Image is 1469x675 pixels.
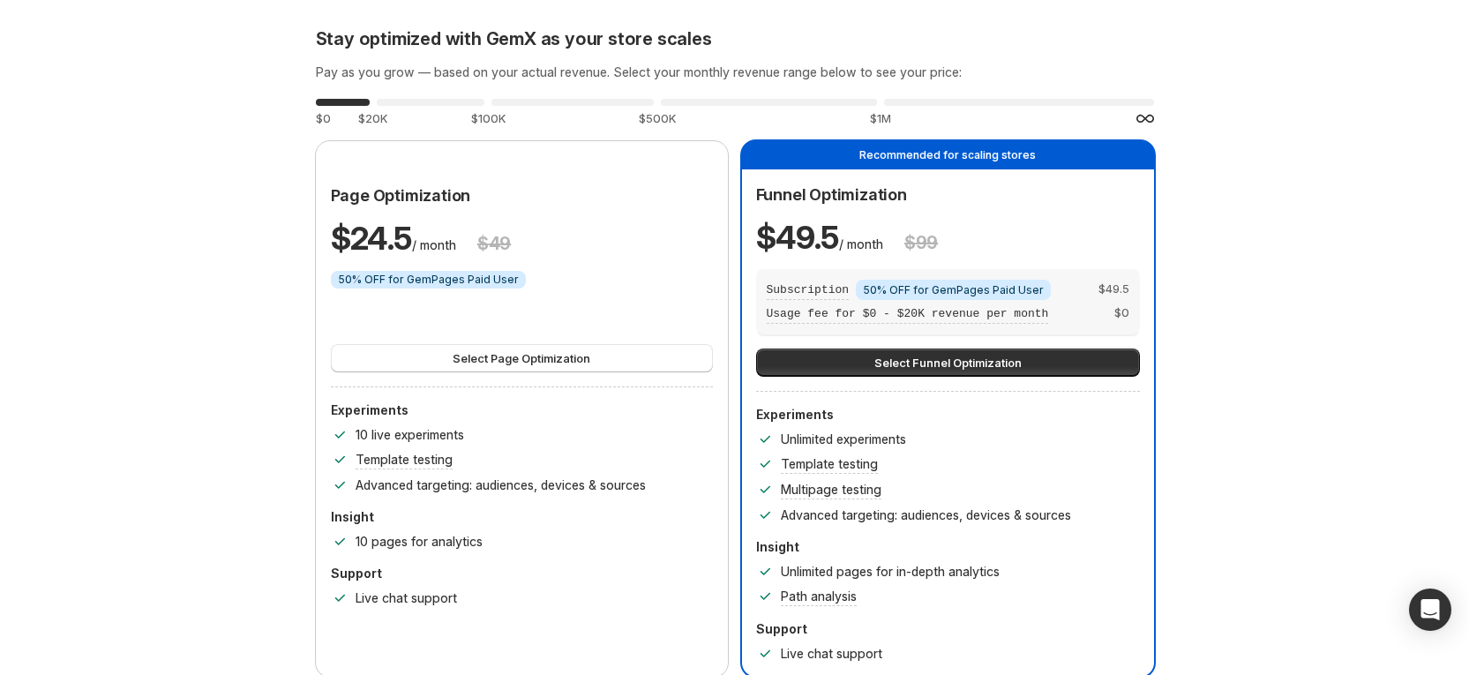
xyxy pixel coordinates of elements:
p: Support [756,620,1140,638]
span: 50% OFF for GemPages Paid User [338,273,519,287]
span: Recommended for scaling stores [859,148,1036,161]
span: $500K [639,111,676,125]
p: Experiments [756,406,1140,424]
span: Usage fee for $0 - $20K revenue per month [767,307,1049,320]
h2: Stay optimized with GemX as your store scales [316,28,1154,49]
p: Unlimited experiments [781,431,906,448]
p: Live chat support [781,645,882,663]
p: Advanced targeting: audiences, devices & sources [781,506,1071,524]
p: 10 live experiments [356,426,464,444]
p: Live chat support [356,589,457,607]
span: Subscription [767,283,850,296]
div: Open Intercom Messenger [1409,589,1451,631]
p: / month [756,216,883,259]
p: Insight [331,508,713,526]
p: 10 pages for analytics [356,533,483,551]
span: $0 [316,111,331,125]
p: Advanced targeting: audiences, devices & sources [356,476,646,494]
h3: $ 49 [477,233,511,254]
span: $ 24.5 [331,219,412,258]
p: Experiments [331,401,713,419]
span: $ 0 [1114,304,1129,324]
p: Insight [756,538,1140,556]
p: Path analysis [781,588,857,605]
span: $1M [870,111,891,125]
span: $20K [358,111,387,125]
p: Template testing [356,451,453,469]
span: $ 49.5 [756,218,839,257]
span: 50% OFF for GemPages Paid User [863,283,1044,297]
span: Select Funnel Optimization [874,354,1022,371]
span: Page Optimization [331,186,471,205]
span: Funnel Optimization [756,185,907,204]
p: Multipage testing [781,481,881,499]
p: Template testing [781,455,878,473]
h3: $ 99 [904,232,938,253]
span: $100K [471,111,506,125]
p: Unlimited pages for in-depth analytics [781,563,1000,581]
p: / month [331,217,456,259]
span: $ 49.5 [1098,280,1129,300]
span: Select Page Optimization [453,349,590,367]
button: Select Page Optimization [331,344,713,372]
p: Support [331,565,713,582]
button: Select Funnel Optimization [756,349,1140,377]
h3: Pay as you grow — based on your actual revenue. Select your monthly revenue range below to see yo... [316,64,1154,81]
